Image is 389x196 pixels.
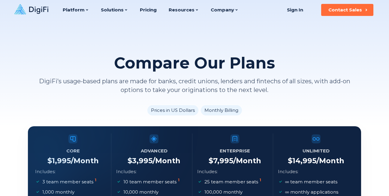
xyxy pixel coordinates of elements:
[147,105,198,115] li: Prices in US Dollars
[178,178,179,182] sup: 1
[321,4,373,16] button: Contact Sales
[95,178,96,182] sup: 1
[209,156,261,165] h4: $ 7,995
[220,147,250,155] h5: Enterprise
[285,178,337,186] p: team member seats
[141,147,167,155] h5: Advanced
[152,156,180,165] span: /Month
[288,156,344,165] h4: $ 14,995
[233,156,261,165] span: /Month
[278,168,298,176] p: Includes:
[128,156,180,165] h4: $ 3,995
[260,178,261,182] sup: 1
[201,105,242,115] li: Monthly Billing
[328,7,362,13] div: Contact Sales
[316,156,344,165] span: /Month
[123,178,181,186] p: 10 team member seats
[204,178,262,186] p: 25 team member seats
[197,168,218,176] p: Includes:
[28,77,361,94] p: DigiFi’s usage-based plans are made for banks, credit unions, lenders and fintechs of all sizes, ...
[303,147,330,155] h5: Unlimited
[279,4,310,16] a: Sign In
[114,54,275,72] h2: Compare Our Plans
[285,188,338,196] p: monthly applications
